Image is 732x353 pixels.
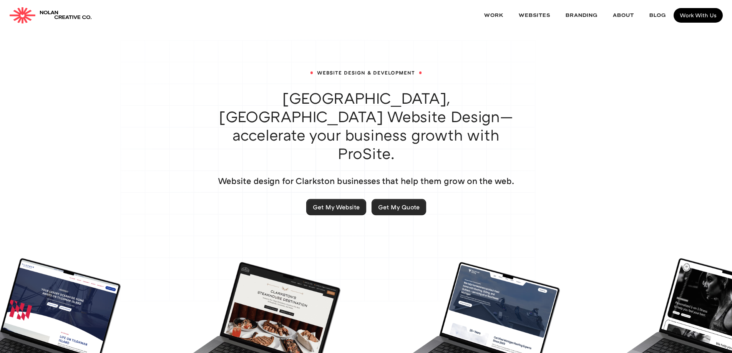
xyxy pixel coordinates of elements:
div: Work With Us [680,13,717,18]
a: home [9,7,92,23]
a: Branding [558,5,605,26]
h1: [GEOGRAPHIC_DATA], [GEOGRAPHIC_DATA] Website Design—accelerate your business growth with ProSite. [212,89,520,162]
p: WEBSITE DESIGN & DEVELOPMENT [317,69,415,76]
p: Website design for Clarkston businesses that help them grow on the web. [218,175,514,187]
a: About [605,5,642,26]
a: Work [476,5,511,26]
img: Nolan Creative Co. [9,7,36,23]
a: Get My Quote [372,199,426,215]
a: Work With Us [674,8,723,23]
a: Get My Website [307,199,366,215]
a: Blog [642,5,674,26]
a: websites [511,5,558,26]
img: Hero Grid [120,40,536,302]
